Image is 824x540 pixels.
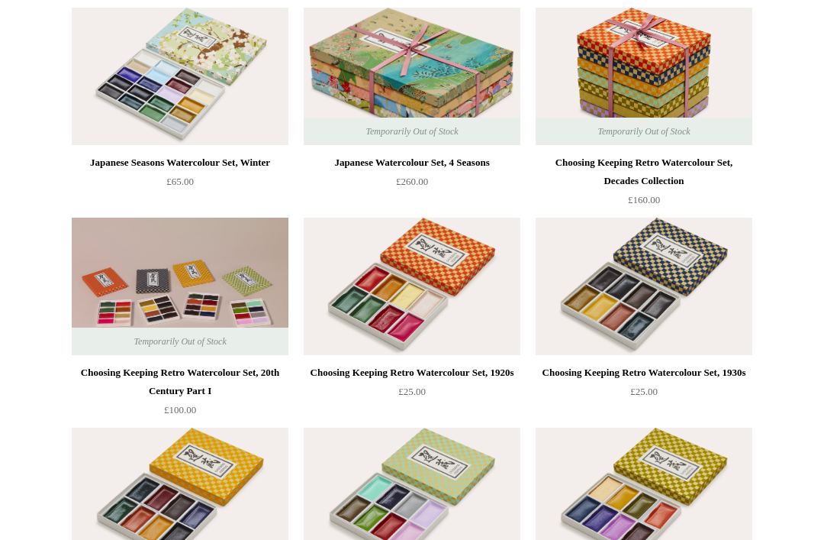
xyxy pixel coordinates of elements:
a: Choosing Keeping Retro Watercolour Set, Decades Collection £160.00 [536,154,752,217]
span: £100.00 [164,405,196,416]
a: Choosing Keeping Retro Watercolour Set, Decades Collection Choosing Keeping Retro Watercolour Set... [536,8,752,146]
div: Choosing Keeping Retro Watercolour Set, 1930s [539,364,748,383]
span: £65.00 [166,176,194,188]
div: Japanese Watercolour Set, 4 Seasons [307,154,517,173]
a: Choosing Keeping Retro Watercolour Set, 1920s Choosing Keeping Retro Watercolour Set, 1920s [304,218,520,356]
span: Temporarily Out of Stock [582,118,705,146]
span: £25.00 [398,386,426,398]
div: Japanese Seasons Watercolour Set, Winter [76,154,285,173]
img: Choosing Keeping Retro Watercolour Set, Decades Collection [536,8,752,146]
a: Choosing Keeping Retro Watercolour Set, 1920s £25.00 [304,364,520,427]
a: Choosing Keeping Retro Watercolour Set, 1930s £25.00 [536,364,752,427]
div: Choosing Keeping Retro Watercolour Set, 20th Century Part I [76,364,285,401]
span: £160.00 [628,195,660,206]
a: Choosing Keeping Retro Watercolour Set, 20th Century Part I Choosing Keeping Retro Watercolour Se... [72,218,288,356]
img: Japanese Seasons Watercolour Set, Winter [72,8,288,146]
img: Japanese Watercolour Set, 4 Seasons [304,8,520,146]
div: Choosing Keeping Retro Watercolour Set, 1920s [307,364,517,383]
a: Japanese Watercolour Set, 4 Seasons Japanese Watercolour Set, 4 Seasons Temporarily Out of Stock [304,8,520,146]
span: £25.00 [630,386,658,398]
span: Temporarily Out of Stock [350,118,473,146]
span: £260.00 [396,176,428,188]
a: Japanese Watercolour Set, 4 Seasons £260.00 [304,154,520,217]
a: Japanese Seasons Watercolour Set, Winter Japanese Seasons Watercolour Set, Winter [72,8,288,146]
a: Choosing Keeping Retro Watercolour Set, 20th Century Part I £100.00 [72,364,288,427]
img: Choosing Keeping Retro Watercolour Set, 1930s [536,218,752,356]
div: Choosing Keeping Retro Watercolour Set, Decades Collection [539,154,748,191]
img: Choosing Keeping Retro Watercolour Set, 1920s [304,218,520,356]
a: Choosing Keeping Retro Watercolour Set, 1930s Choosing Keeping Retro Watercolour Set, 1930s [536,218,752,356]
span: Temporarily Out of Stock [118,328,241,356]
img: Choosing Keeping Retro Watercolour Set, 20th Century Part I [72,218,288,356]
a: Japanese Seasons Watercolour Set, Winter £65.00 [72,154,288,217]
